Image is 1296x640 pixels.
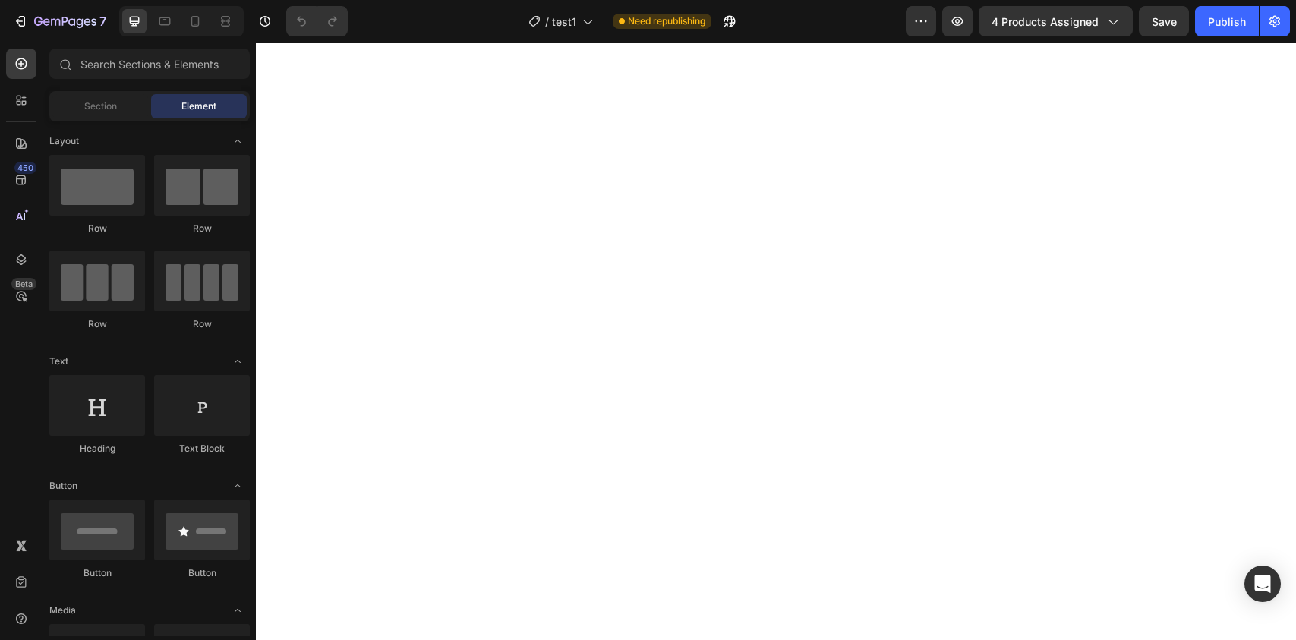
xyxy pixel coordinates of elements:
[1244,566,1281,602] div: Open Intercom Messenger
[552,14,576,30] span: test1
[225,598,250,623] span: Toggle open
[545,14,549,30] span: /
[225,349,250,374] span: Toggle open
[992,14,1099,30] span: 4 products assigned
[99,12,106,30] p: 7
[256,43,1296,640] iframe: Design area
[49,49,250,79] input: Search Sections & Elements
[14,162,36,174] div: 450
[286,6,348,36] div: Undo/Redo
[979,6,1133,36] button: 4 products assigned
[154,317,250,331] div: Row
[154,222,250,235] div: Row
[11,278,36,290] div: Beta
[84,99,117,113] span: Section
[225,129,250,153] span: Toggle open
[49,442,145,456] div: Heading
[49,604,76,617] span: Media
[49,479,77,493] span: Button
[49,222,145,235] div: Row
[49,317,145,331] div: Row
[6,6,113,36] button: 7
[225,474,250,498] span: Toggle open
[49,355,68,368] span: Text
[628,14,705,28] span: Need republishing
[1195,6,1259,36] button: Publish
[49,566,145,580] div: Button
[49,134,79,148] span: Layout
[154,566,250,580] div: Button
[181,99,216,113] span: Element
[154,442,250,456] div: Text Block
[1139,6,1189,36] button: Save
[1152,15,1177,28] span: Save
[1208,14,1246,30] div: Publish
